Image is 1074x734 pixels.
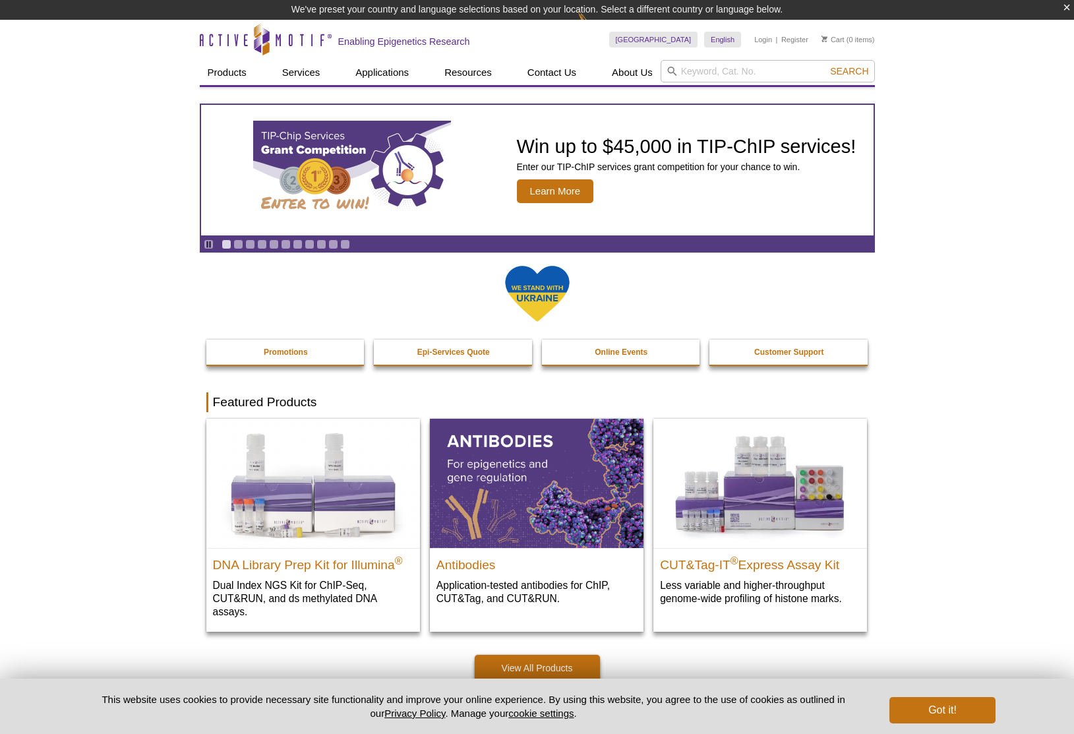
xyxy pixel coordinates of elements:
[436,60,500,85] a: Resources
[213,552,413,572] h2: DNA Library Prep Kit for Illumina
[520,60,584,85] a: Contact Us
[204,239,214,249] a: Toggle autoplay
[595,348,647,357] strong: Online Events
[347,60,417,85] a: Applications
[374,340,533,365] a: Epi-Services Quote
[604,60,661,85] a: About Us
[517,161,856,173] p: Enter our TIP-ChIP services grant competition for your chance to win.
[340,239,350,249] a: Go to slide 11
[305,239,314,249] a: Go to slide 8
[609,32,698,47] a: [GEOGRAPHIC_DATA]
[264,348,308,357] strong: Promotions
[430,419,643,619] a: All Antibodies Antibodies Application-tested antibodies for ChIP, CUT&Tag, and CUT&RUN.
[504,264,570,323] img: We Stand With Ukraine
[328,239,338,249] a: Go to slide 10
[338,36,470,47] h2: Enabling Epigenetics Research
[826,65,872,77] button: Search
[201,105,874,235] a: TIP-ChIP Services Grant Competition Win up to $45,000 in TIP-ChIP services! Enter our TIP-ChIP se...
[889,697,995,723] button: Got it!
[704,32,741,47] a: English
[517,137,856,156] h2: Win up to $45,000 in TIP-ChIP services!
[436,578,637,605] p: Application-tested antibodies for ChIP, CUT&Tag, and CUT&RUN.
[316,239,326,249] a: Go to slide 9
[653,419,867,619] a: CUT&Tag-IT® Express Assay Kit CUT&Tag-IT®Express Assay Kit Less variable and higher-throughput ge...
[253,121,451,220] img: TIP-ChIP Services Grant Competition
[821,32,875,47] li: (0 items)
[395,555,403,566] sup: ®
[206,419,420,632] a: DNA Library Prep Kit for Illumina DNA Library Prep Kit for Illumina® Dual Index NGS Kit for ChIP-...
[293,239,303,249] a: Go to slide 7
[436,552,637,572] h2: Antibodies
[508,708,574,719] button: cookie settings
[274,60,328,85] a: Services
[776,32,778,47] li: |
[201,105,874,235] article: TIP-ChIP Services Grant Competition
[754,35,772,44] a: Login
[830,66,868,76] span: Search
[661,60,875,82] input: Keyword, Cat. No.
[731,555,738,566] sup: ®
[417,348,490,357] strong: Epi-Services Quote
[578,10,612,41] img: Change Here
[475,655,600,681] a: View All Products
[206,392,868,412] h2: Featured Products
[821,36,827,42] img: Your Cart
[754,348,823,357] strong: Customer Support
[257,239,267,249] a: Go to slide 4
[206,340,366,365] a: Promotions
[233,239,243,249] a: Go to slide 2
[660,552,860,572] h2: CUT&Tag-IT Express Assay Kit
[269,239,279,249] a: Go to slide 5
[281,239,291,249] a: Go to slide 6
[206,419,420,548] img: DNA Library Prep Kit for Illumina
[821,35,845,44] a: Cart
[200,60,254,85] a: Products
[222,239,231,249] a: Go to slide 1
[653,419,867,548] img: CUT&Tag-IT® Express Assay Kit
[517,179,594,203] span: Learn More
[213,578,413,619] p: Dual Index NGS Kit for ChIP-Seq, CUT&RUN, and ds methylated DNA assays.
[245,239,255,249] a: Go to slide 3
[781,35,808,44] a: Register
[384,708,445,719] a: Privacy Policy
[79,692,868,720] p: This website uses cookies to provide necessary site functionality and improve your online experie...
[430,419,643,548] img: All Antibodies
[542,340,701,365] a: Online Events
[709,340,869,365] a: Customer Support
[660,578,860,605] p: Less variable and higher-throughput genome-wide profiling of histone marks​.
